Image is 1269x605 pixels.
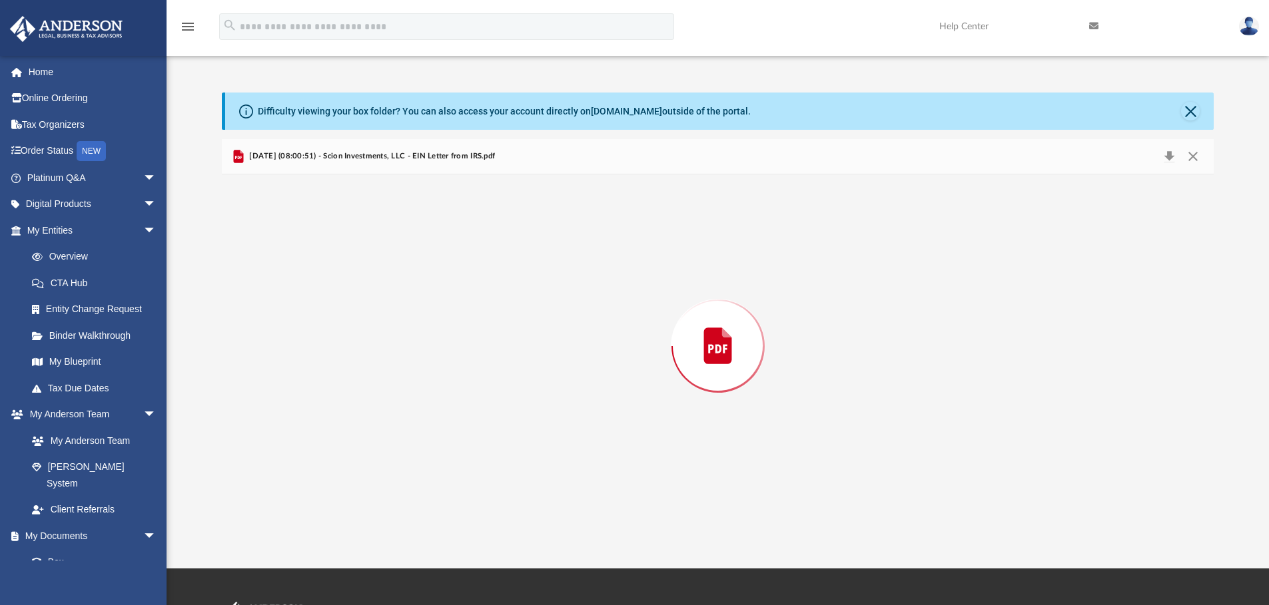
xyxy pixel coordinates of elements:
a: Home [9,59,177,85]
a: Platinum Q&Aarrow_drop_down [9,164,177,191]
a: CTA Hub [19,270,177,296]
a: menu [180,25,196,35]
i: search [222,18,237,33]
button: Close [1181,102,1200,120]
div: NEW [77,141,106,161]
a: Overview [19,244,177,270]
span: arrow_drop_down [143,164,170,192]
a: My Anderson Teamarrow_drop_down [9,401,170,428]
a: Tax Organizers [9,111,177,138]
span: [DATE] (08:00:51) - Scion Investments, LLC - EIN Letter from IRS.pdf [246,150,495,162]
img: Anderson Advisors Platinum Portal [6,16,127,42]
button: Close [1181,147,1205,166]
a: Box [19,549,163,576]
a: Tax Due Dates [19,375,177,401]
a: [PERSON_NAME] System [19,454,170,497]
span: arrow_drop_down [143,401,170,429]
a: Binder Walkthrough [19,322,177,349]
i: menu [180,19,196,35]
a: My Entitiesarrow_drop_down [9,217,177,244]
a: [DOMAIN_NAME] [591,106,662,116]
a: My Anderson Team [19,427,163,454]
a: Digital Productsarrow_drop_down [9,191,177,218]
a: Entity Change Request [19,296,177,323]
a: Order StatusNEW [9,138,177,165]
a: My Documentsarrow_drop_down [9,522,170,549]
a: My Blueprint [19,349,170,375]
span: arrow_drop_down [143,217,170,244]
a: Client Referrals [19,497,170,523]
span: arrow_drop_down [143,191,170,218]
span: arrow_drop_down [143,522,170,550]
div: Difficulty viewing your box folder? You can also access your account directly on outside of the p... [258,104,751,118]
a: Online Ordering [9,85,177,112]
button: Download [1157,147,1181,166]
img: User Pic [1239,17,1259,36]
div: Preview [222,139,1214,518]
